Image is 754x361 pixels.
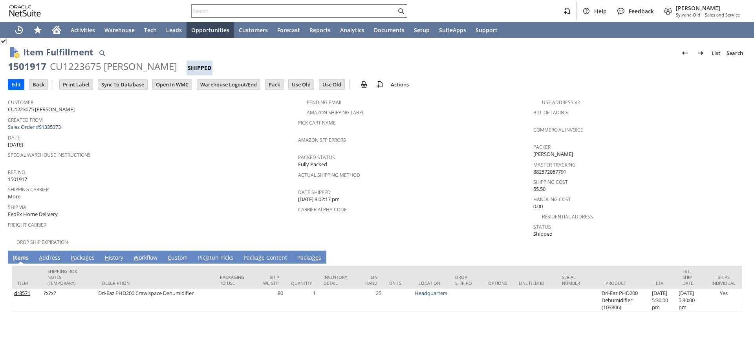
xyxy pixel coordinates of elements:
input: Pack [265,79,283,90]
a: Unrolled view on [732,252,741,262]
a: dr3571 [14,290,30,297]
span: H [105,254,109,261]
a: Drop Ship Expiration [16,239,68,246]
svg: Home [52,25,61,35]
a: Analytics [335,22,369,38]
div: 1501917 [8,60,46,73]
div: Location [419,280,443,286]
td: ?x?x? [42,289,96,312]
a: History [103,254,125,262]
img: Previous [680,48,690,58]
div: Est. Ship Date [683,268,699,286]
div: Ship Weight [260,274,279,286]
span: [DATE] 8:02:17 pm [298,196,340,203]
div: Ships Individual [711,274,736,286]
div: Quantity [291,280,312,286]
span: g [258,254,262,261]
a: Pick Cart Name [298,119,336,126]
a: Freight Carrier [8,222,46,228]
input: Edit [8,79,24,90]
span: Opportunities [191,26,229,34]
span: Support [476,26,498,34]
a: Shipping Carrier [8,186,49,193]
span: Analytics [340,26,364,34]
input: Back [29,79,48,90]
span: I [13,254,15,261]
span: More [8,193,20,200]
span: Fully Packed [298,161,327,168]
div: Shortcuts [28,22,47,38]
a: List [708,47,723,59]
svg: Shortcuts [33,25,42,35]
div: ETA [656,280,671,286]
a: Customer [8,99,33,106]
div: Drop Ship PO [455,274,476,286]
span: P [71,254,74,261]
input: Use Old [319,79,344,90]
a: Status [533,224,551,230]
h1: Item Fulfillment [23,46,93,59]
span: FedEx Home Delivery [8,211,58,218]
span: 0.00 [533,203,543,210]
div: On Hand [363,274,377,286]
a: Packer [533,144,551,150]
a: PickRun Picks [196,254,235,262]
a: Tech [139,22,161,38]
td: Yes [705,289,742,312]
a: Custom [166,254,190,262]
a: Master Tracking [533,161,576,168]
td: 80 [254,289,285,312]
span: Setup [414,26,430,34]
div: Line Item ID [519,280,550,286]
a: Amazon SFP Errors [298,137,346,143]
td: 1 [285,289,318,312]
a: Residential Address [542,213,593,220]
span: Warehouse [104,26,135,34]
a: Shipping Cost [533,179,568,185]
a: Carrier Alpha Code [298,206,347,213]
a: Setup [409,22,434,38]
img: Quick Find [97,48,107,58]
a: Opportunities [187,22,234,38]
span: Documents [374,26,404,34]
input: Search [192,6,396,16]
span: Feedback [629,7,654,15]
a: Ref. No. [8,169,26,176]
span: [PERSON_NAME] [676,4,740,12]
a: Headquarters [415,290,447,297]
a: Activities [66,22,100,38]
a: Commercial Invoice [533,126,583,133]
span: CU1223675 [PERSON_NAME] [8,106,75,113]
span: Reports [309,26,331,34]
a: Bill Of Lading [533,109,568,116]
a: Date Shipped [298,189,331,196]
div: Description [102,280,208,286]
input: Warehouse Logout/End [197,79,260,90]
td: Dri-Eaz PHD200 Dehumidifier (103806) [600,289,650,312]
span: W [134,254,139,261]
a: Search [723,47,746,59]
a: Ship Via [8,204,26,211]
a: Packed Status [298,154,335,161]
span: Shipped [533,230,553,238]
span: Help [594,7,607,15]
span: Tech [144,26,157,34]
img: add-record.svg [375,80,384,89]
span: Activities [71,26,95,34]
span: Forecast [277,26,300,34]
div: Serial Number [562,274,594,286]
span: e [315,254,318,261]
span: Sales and Service [705,12,740,18]
a: SuiteApps [434,22,471,38]
a: Customers [234,22,273,38]
img: Next [696,48,705,58]
div: Units [389,280,407,286]
a: Amazon Shipping Label [307,109,364,116]
a: Documents [369,22,409,38]
a: Packages [295,254,323,262]
span: 55.50 [533,185,545,193]
a: Support [471,22,502,38]
div: Product [606,280,644,286]
td: 25 [357,289,383,312]
svg: Search [396,6,406,16]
